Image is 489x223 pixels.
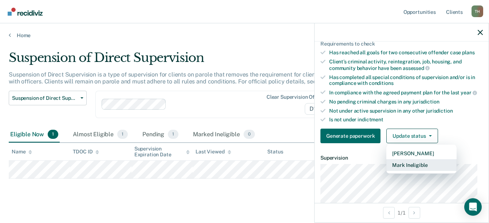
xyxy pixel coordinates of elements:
div: 1 / 1 [315,203,489,222]
span: D10 [305,103,330,115]
span: 1 [117,130,128,139]
button: Generate paperwork [320,129,380,143]
div: Last Viewed [196,149,231,155]
span: 0 [244,130,255,139]
div: Is not under [329,117,483,123]
p: Suspension of Direct Supervision is a type of supervision for clients on parole that removes the ... [9,71,368,85]
div: Requirements to check [320,41,483,47]
img: Recidiviz [8,8,43,16]
div: Almost Eligible [71,127,129,143]
div: Suspension of Direct Supervision [9,50,375,71]
div: Open Intercom Messenger [464,198,482,216]
button: Previous Opportunity [383,207,395,219]
span: year [461,90,477,95]
a: Navigate to form link [320,129,383,143]
button: Profile dropdown button [472,5,483,17]
span: Suspension of Direct Supervision [12,95,78,101]
span: conditions [369,80,394,86]
span: indictment [358,117,383,122]
span: 1 [168,130,178,139]
div: Has completed all special conditions of supervision and/or is in compliance with [329,74,483,87]
div: Clear supervision officers [267,94,328,100]
div: T H [472,5,483,17]
span: jurisdiction [413,99,439,105]
a: Home [9,32,480,39]
span: plans [462,50,474,55]
div: Name [12,149,32,155]
button: Update status [386,129,438,143]
div: In compliance with the agreed payment plan for the last [329,89,483,96]
div: Supervision Expiration Date [134,146,190,158]
button: Mark Ineligible [386,159,457,171]
div: Has reached all goals for two consecutive offender case [329,50,483,56]
span: 1 [48,130,58,139]
div: Pending [141,127,180,143]
div: No pending criminal charges in any [329,99,483,105]
dt: Supervision [320,155,483,161]
div: TDOC ID [73,149,99,155]
button: Next Opportunity [409,207,420,219]
span: jurisdiction [426,108,453,114]
div: Client’s criminal activity, reintegration, job, housing, and community behavior have been [329,59,483,71]
span: assessed [403,65,430,71]
div: Eligible Now [9,127,60,143]
div: Status [267,149,283,155]
div: Marked Ineligible [192,127,256,143]
div: Not under active supervision in any other [329,108,483,114]
button: [PERSON_NAME] [386,148,457,159]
